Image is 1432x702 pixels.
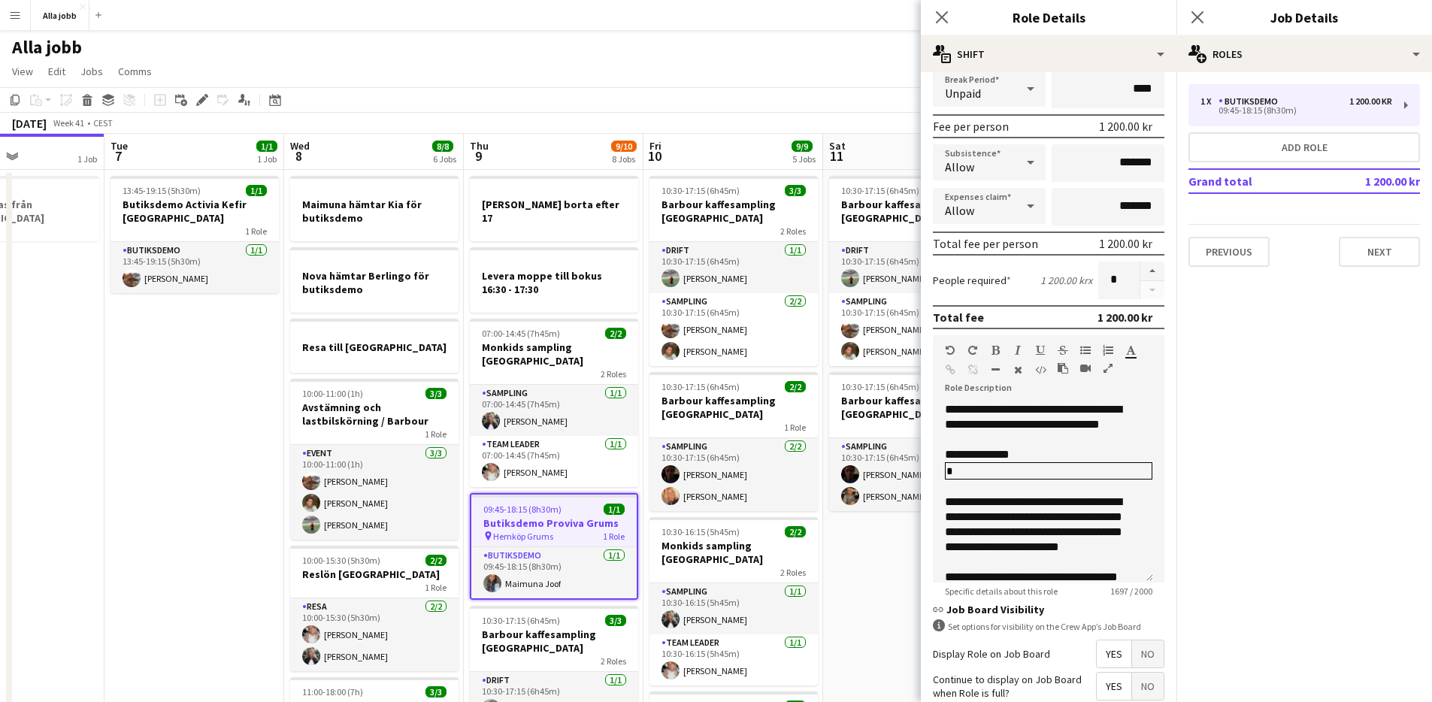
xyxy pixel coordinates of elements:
div: 1 x [1200,96,1219,107]
app-card-role: Sampling1/107:00-14:45 (7h45m)[PERSON_NAME] [470,385,638,436]
span: Yes [1097,673,1131,700]
h3: Maimuna hämtar Kia för butiksdemo [290,198,459,225]
app-job-card: 09:45-18:15 (8h30m)1/1Butiksdemo Proviva Grums Hemköp Grums1 RoleButiksdemo1/109:45-18:15 (8h30m)... [470,493,638,600]
span: Allow [945,203,974,218]
span: Tue [111,139,128,153]
button: Strikethrough [1058,344,1068,356]
div: Total fee [933,310,984,325]
span: Comms [118,65,152,78]
span: 8/8 [432,141,453,152]
div: 1 Job [77,153,97,165]
span: 10:30-17:15 (6h45m) [662,185,740,196]
h1: Alla jobb [12,36,82,59]
span: 9/10 [611,141,637,152]
label: Display Role on Job Board [933,647,1050,661]
a: View [6,62,39,81]
span: 09:45-18:15 (8h30m) [483,504,562,515]
app-job-card: Levera moppe till bokus 16:30 - 17:30 [470,247,638,313]
button: Add role [1188,132,1420,162]
a: Edit [42,62,71,81]
h3: Barbour kaffesampling [GEOGRAPHIC_DATA] [649,394,818,421]
a: Jobs [74,62,109,81]
span: Week 41 [50,117,87,129]
app-card-role: Drift1/110:30-17:15 (6h45m)[PERSON_NAME] [829,242,998,293]
app-job-card: [PERSON_NAME] borta efter 17 [470,176,638,241]
app-job-card: 13:45-19:15 (5h30m)1/1Butiksdemo Activia Kefir [GEOGRAPHIC_DATA]1 RoleButiksdemo1/113:45-19:15 (5... [111,176,279,293]
div: 10:30-16:15 (5h45m)2/2Monkids sampling [GEOGRAPHIC_DATA]2 RolesSampling1/110:30-16:15 (5h45m)[PER... [649,517,818,685]
app-card-role: Butiksdemo1/109:45-18:15 (8h30m)Maimuna Joof [471,547,637,598]
button: Undo [945,344,955,356]
span: Allow [945,159,974,174]
span: 3/3 [605,615,626,626]
span: 2 Roles [780,225,806,237]
a: Comms [112,62,158,81]
div: Butiksdemo [1219,96,1284,107]
button: Redo [967,344,978,356]
span: 1/1 [604,504,625,515]
button: Unordered List [1080,344,1091,356]
h3: [PERSON_NAME] borta efter 17 [470,198,638,225]
div: Maimuna hämtar Kia för butiksdemo [290,176,459,241]
span: 10:30-17:15 (6h45m) [482,615,560,626]
div: Nova hämtar Berlingo för butiksdemo [290,247,459,313]
span: 2 Roles [601,655,626,667]
span: 11 [827,147,846,165]
button: Alla jobb [31,1,89,30]
div: 1 200.00 kr [1097,310,1152,325]
div: Total fee per person [933,236,1038,251]
div: 1 200.00 kr [1099,236,1152,251]
span: 7 [108,147,128,165]
h3: Monkids sampling [GEOGRAPHIC_DATA] [470,340,638,368]
app-job-card: 07:00-14:45 (7h45m)2/2Monkids sampling [GEOGRAPHIC_DATA]2 RolesSampling1/107:00-14:45 (7h45m)[PER... [470,319,638,487]
span: 2 Roles [601,368,626,380]
app-job-card: 10:30-17:15 (6h45m)2/2Barbour kaffesampling [GEOGRAPHIC_DATA]1 RoleSampling2/210:30-17:15 (6h45m)... [649,372,818,511]
h3: Barbour kaffesampling [GEOGRAPHIC_DATA] [470,628,638,655]
div: 1 200.00 kr [1349,96,1392,107]
span: 10:00-11:00 (1h) [302,388,363,399]
span: 2/2 [605,328,626,339]
div: 5 Jobs [792,153,816,165]
span: 3/3 [425,388,447,399]
app-job-card: 10:30-17:15 (6h45m)3/3Barbour kaffesampling [GEOGRAPHIC_DATA]2 RolesDrift1/110:30-17:15 (6h45m)[P... [649,176,818,366]
span: 10:30-17:15 (6h45m) [841,381,919,392]
span: 1 Role [245,225,267,237]
span: 1 Role [425,428,447,440]
app-card-role: Drift1/110:30-17:15 (6h45m)[PERSON_NAME] [649,242,818,293]
h3: Job Board Visibility [933,603,1164,616]
app-card-role: Sampling1/110:30-16:15 (5h45m)[PERSON_NAME] [649,583,818,634]
app-job-card: 10:00-11:00 (1h)3/3Avstämning och lastbilskörning / Barbour1 RoleEvent3/310:00-11:00 (1h)[PERSON_... [290,379,459,540]
span: Wed [290,139,310,153]
app-card-role: Resa2/210:00-15:30 (5h30m)[PERSON_NAME][PERSON_NAME] [290,598,459,671]
h3: Butiksdemo Activia Kefir [GEOGRAPHIC_DATA] [111,198,279,225]
span: 10:30-17:15 (6h45m) [662,381,740,392]
app-job-card: 10:00-15:30 (5h30m)2/2Reslön [GEOGRAPHIC_DATA]1 RoleResa2/210:00-15:30 (5h30m)[PERSON_NAME][PERSO... [290,546,459,671]
span: 2/2 [785,526,806,537]
div: 09:45-18:15 (8h30m) [1200,107,1392,114]
app-card-role: Butiksdemo1/113:45-19:15 (5h30m)[PERSON_NAME] [111,242,279,293]
div: Set options for visibility on the Crew App’s Job Board [933,619,1164,634]
button: Previous [1188,237,1270,267]
h3: Reslön [GEOGRAPHIC_DATA] [290,567,459,581]
div: 1 200.00 kr [1099,119,1152,134]
h3: Barbour kaffesampling [GEOGRAPHIC_DATA] [649,198,818,225]
app-job-card: 10:30-17:15 (6h45m)3/3Barbour kaffesampling [GEOGRAPHIC_DATA]2 RolesDrift1/110:30-17:15 (6h45m)[P... [829,176,998,366]
app-card-role: Team Leader1/110:30-16:15 (5h45m)[PERSON_NAME] [649,634,818,685]
span: 10:30-17:15 (6h45m) [841,185,919,196]
h3: Role Details [921,8,1176,27]
label: People required [933,274,1011,287]
span: No [1132,673,1164,700]
button: Increase [1140,262,1164,281]
div: 10:30-17:15 (6h45m)2/2Barbour kaffesampling [GEOGRAPHIC_DATA]1 RoleSampling2/210:30-17:15 (6h45m)... [829,372,998,511]
button: Text Color [1125,344,1136,356]
div: Fee per person [933,119,1009,134]
div: Shift [921,36,1176,72]
app-job-card: Resa till [GEOGRAPHIC_DATA] [290,319,459,373]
